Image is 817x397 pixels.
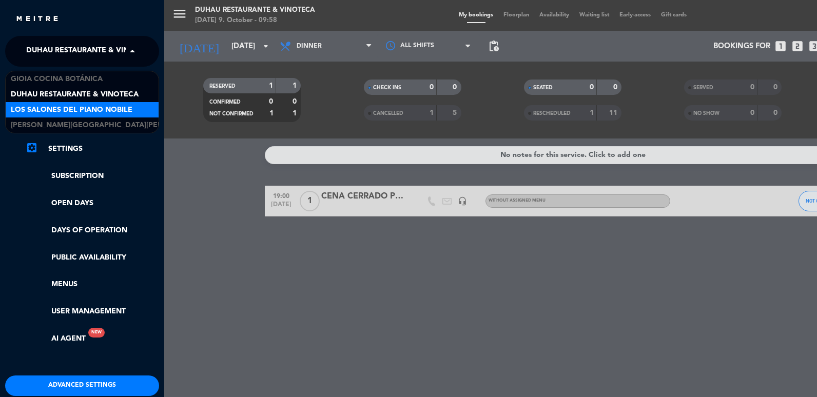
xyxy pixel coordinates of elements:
[26,143,159,155] a: Settings
[15,15,59,23] img: MEITRE
[26,306,159,317] a: User Management
[11,73,103,85] span: Gioia Cocina Botánica
[11,89,139,101] span: Duhau Restaurante & Vinoteca
[5,375,159,396] button: Advanced settings
[26,170,159,182] a: Subscription
[26,333,86,345] a: AI AgentNew
[26,279,159,290] a: Menus
[26,225,159,236] a: Days of operation
[11,104,132,116] span: Los Salones del Piano Nobile
[88,328,105,338] div: New
[26,41,154,62] span: Duhau Restaurante & Vinoteca
[26,252,159,264] a: Public availability
[26,142,38,154] i: settings_applications
[26,197,159,209] a: Open Days
[11,120,284,131] span: [PERSON_NAME][GEOGRAPHIC_DATA][PERSON_NAME] [GEOGRAPHIC_DATA]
